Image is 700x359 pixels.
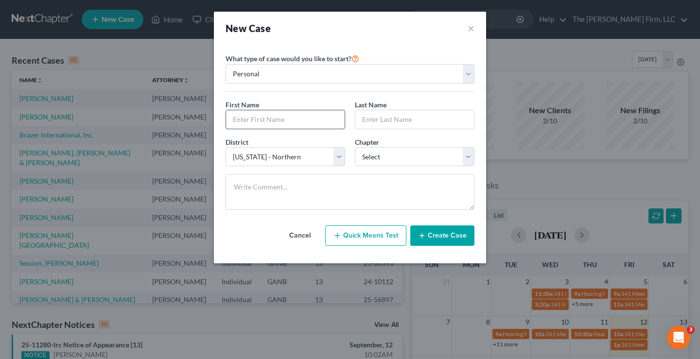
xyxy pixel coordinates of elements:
button: Quick Means Test [325,225,406,246]
span: First Name [226,101,259,109]
input: Enter Last Name [355,110,474,129]
input: Enter First Name [226,110,345,129]
span: Last Name [355,101,386,109]
span: District [226,138,248,146]
iframe: Intercom live chat [667,326,690,349]
strong: New Case [226,22,271,34]
span: 3 [687,326,695,334]
button: Create Case [410,225,474,246]
span: Chapter [355,138,379,146]
button: Cancel [279,226,321,245]
label: What type of case would you like to start? [226,52,359,64]
button: × [468,21,474,35]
